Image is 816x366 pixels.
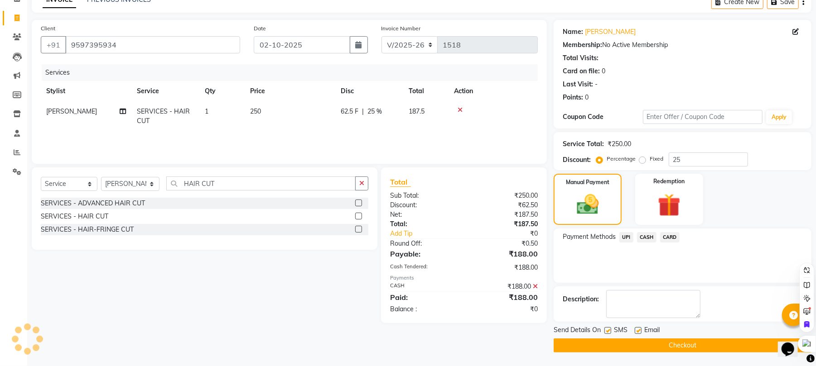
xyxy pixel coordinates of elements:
label: Redemption [653,177,685,185]
div: Payments [390,274,538,282]
div: Membership: [563,40,602,50]
div: Card on file: [563,67,600,76]
th: Disc [335,81,403,101]
label: Date [254,24,266,33]
th: Service [131,81,199,101]
div: Balance : [383,304,464,314]
div: SERVICES - HAIR-FRINGE CUT [41,225,134,234]
label: Invoice Number [381,24,421,33]
span: Email [644,325,660,337]
div: No Active Membership [563,40,802,50]
div: Service Total: [563,139,604,149]
div: Payable: [383,248,464,259]
th: Action [449,81,538,101]
div: Services [42,64,545,81]
div: - [595,80,598,89]
button: Apply [766,110,792,124]
div: SERVICES - ADVANCED HAIR CUT [41,199,145,208]
div: Points: [563,93,583,102]
span: SMS [614,325,628,337]
div: Name: [563,27,583,37]
div: ₹187.50 [464,219,545,229]
a: [PERSON_NAME] [585,27,636,37]
div: Description: [563,295,599,304]
div: Discount: [563,155,591,165]
span: | [362,107,364,116]
div: Paid: [383,292,464,303]
label: Client [41,24,55,33]
iframe: chat widget [778,330,807,357]
div: ₹0.50 [464,239,545,248]
div: Round Off: [383,239,464,248]
span: 25 % [367,107,382,116]
div: Sub Total: [383,191,464,200]
span: 1 [205,107,208,115]
img: _cash.svg [570,192,606,217]
input: Search or Scan [166,176,356,190]
span: UPI [619,232,633,242]
div: ₹250.00 [608,139,631,149]
label: Fixed [650,155,663,163]
th: Price [245,81,335,101]
input: Search by Name/Mobile/Email/Code [65,36,240,53]
span: Payment Methods [563,232,616,242]
div: 0 [585,93,589,102]
label: Manual Payment [566,178,609,186]
button: Checkout [554,338,811,352]
div: ₹0 [478,229,545,238]
div: CASH [383,282,464,291]
div: ₹188.00 [464,248,545,259]
div: Cash Tendered: [383,263,464,272]
div: ₹188.00 [464,292,545,303]
div: ₹0 [464,304,545,314]
span: SERVICES - HAIR CUT [137,107,190,125]
div: Discount: [383,200,464,210]
div: Total: [383,219,464,229]
button: +91 [41,36,66,53]
th: Total [403,81,449,101]
span: [PERSON_NAME] [46,107,97,115]
span: CASH [637,232,657,242]
div: ₹188.00 [464,282,545,291]
th: Stylist [41,81,131,101]
span: 187.5 [409,107,425,115]
th: Qty [199,81,245,101]
div: ₹187.50 [464,210,545,219]
a: Add Tip [383,229,478,238]
div: ₹250.00 [464,191,545,200]
div: SERVICES - HAIR CUT [41,212,108,221]
span: CARD [660,232,680,242]
div: ₹62.50 [464,200,545,210]
div: ₹188.00 [464,263,545,272]
div: Total Visits: [563,53,599,63]
span: 250 [250,107,261,115]
img: _gift.svg [651,191,688,219]
input: Enter Offer / Coupon Code [643,110,763,124]
span: Total [390,177,411,187]
label: Percentage [607,155,636,163]
div: 0 [602,67,605,76]
div: Coupon Code [563,112,642,122]
div: Last Visit: [563,80,593,89]
span: Send Details On [554,325,601,337]
div: Net: [383,210,464,219]
span: 62.5 F [341,107,358,116]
